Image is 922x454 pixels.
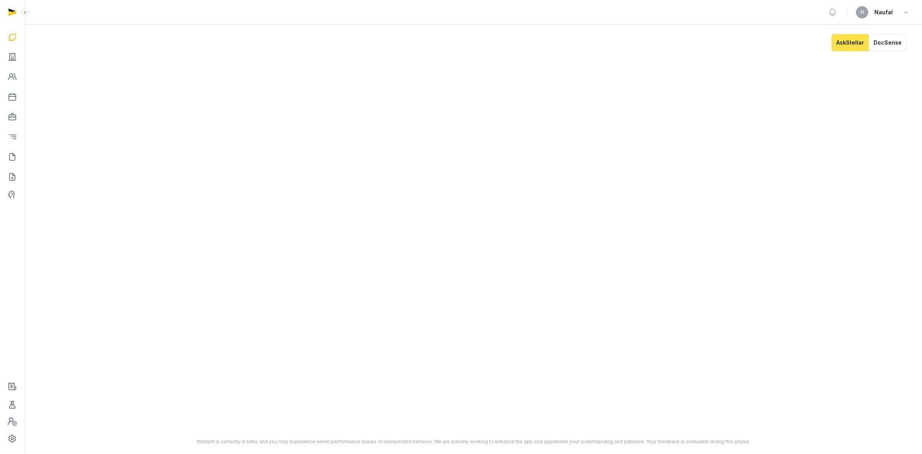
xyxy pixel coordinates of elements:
[874,8,893,17] span: Naufal
[869,34,907,52] button: DocSense
[856,6,868,18] button: N
[861,10,864,15] span: N
[831,34,869,52] button: AskStellar
[114,439,832,445] div: StellarAI is currently in beta, and you may experience some performance issues or unexpected beha...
